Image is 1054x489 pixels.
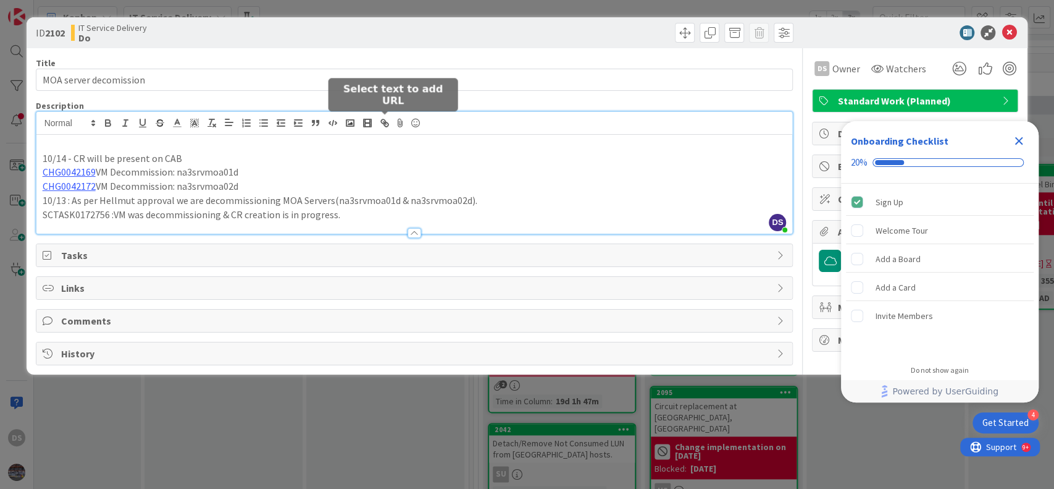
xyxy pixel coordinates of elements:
div: Add a Card is incomplete. [846,274,1034,301]
p: VM Decommission: na3srvmoa01d [43,165,787,179]
span: Custom Fields [837,192,995,206]
div: Welcome Tour [876,223,928,238]
div: Invite Members is incomplete. [846,302,1034,330]
div: Checklist items [841,184,1039,357]
span: History [61,346,771,361]
a: CHG0042169 [43,166,96,178]
span: Links [61,281,771,296]
div: Close Checklist [1009,131,1029,151]
div: Invite Members [876,308,933,323]
div: Checklist progress: 20% [851,157,1029,168]
div: Welcome Tour is incomplete. [846,217,1034,244]
div: Onboarding Checklist [851,134,948,148]
p: 10/13 : As per Hellmut approval we are decommissioning MOA Servers(na3srvmoa01d & na3srvmoa02d). [43,193,787,208]
div: 9+ [62,5,69,15]
div: Add a Board is incomplete. [846,245,1034,273]
p: SCTASK0172756 :VM was decommissioning & CR creation is in progress. [43,208,787,222]
h5: Select text to add URL [333,83,453,106]
div: Do not show again [911,365,969,375]
div: DS [814,61,829,76]
div: 4 [1027,409,1039,420]
a: CHG0042172 [43,180,96,192]
p: VM Decommission: na3srvmoa02d [43,179,787,193]
span: ID [36,25,65,40]
span: Watchers [885,61,926,76]
span: Metrics [837,333,995,347]
div: Add a Card [876,280,916,295]
span: Dates [837,126,995,141]
p: 10/14 - CR will be present on CAB [43,151,787,166]
div: Sign Up is complete. [846,189,1034,216]
span: Attachments [837,224,995,239]
span: Mirrors [837,300,995,315]
label: Title [36,57,56,69]
span: Block [837,159,995,174]
input: type card name here... [36,69,793,91]
div: Sign Up [876,195,903,210]
div: 20% [851,157,868,168]
span: Powered by UserGuiding [892,384,998,399]
div: Get Started [982,417,1029,429]
div: Checklist Container [841,121,1039,402]
a: Powered by UserGuiding [847,380,1032,402]
b: 2102 [45,27,65,39]
div: Footer [841,380,1039,402]
span: Support [26,2,56,17]
span: IT Service Delivery [78,23,147,33]
b: Do [78,33,147,43]
div: Open Get Started checklist, remaining modules: 4 [972,412,1039,433]
div: Add a Board [876,252,921,266]
span: Comments [61,313,771,328]
span: Owner [832,61,860,76]
span: Tasks [61,248,771,263]
span: DS [769,214,786,231]
span: Description [36,100,84,111]
span: Standard Work (Planned) [837,93,995,108]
